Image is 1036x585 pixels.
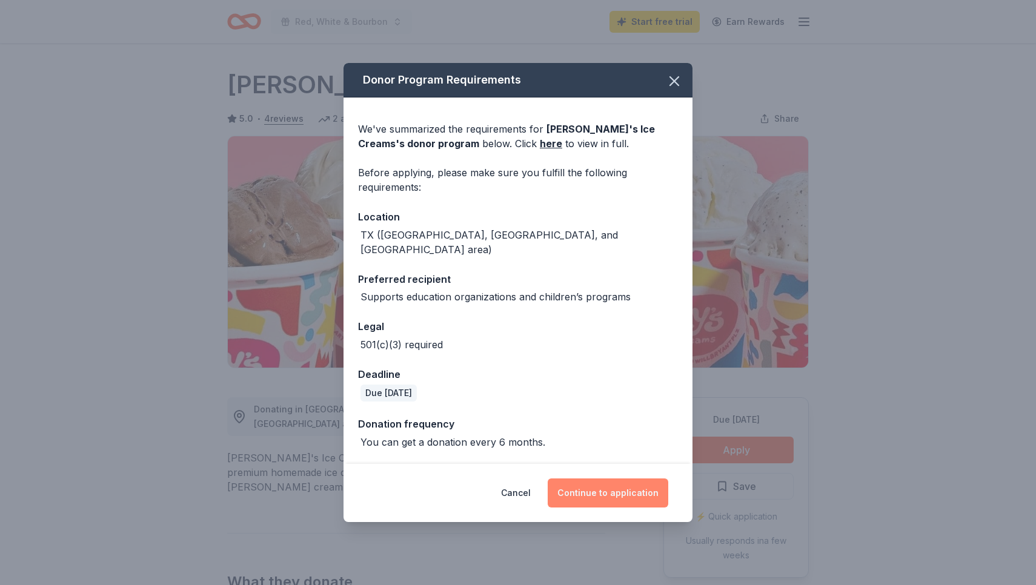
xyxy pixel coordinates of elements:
[501,478,531,507] button: Cancel
[358,209,678,225] div: Location
[344,63,692,97] div: Donor Program Requirements
[540,136,562,151] a: here
[358,366,678,382] div: Deadline
[548,478,668,507] button: Continue to application
[358,271,678,287] div: Preferred recipient
[358,416,678,432] div: Donation frequency
[360,337,443,352] div: 501(c)(3) required
[360,385,417,402] div: Due [DATE]
[358,319,678,334] div: Legal
[360,289,631,304] div: Supports education organizations and children’s programs
[358,122,678,151] div: We've summarized the requirements for below. Click to view in full.
[360,228,678,257] div: TX ([GEOGRAPHIC_DATA], [GEOGRAPHIC_DATA], and [GEOGRAPHIC_DATA] area)
[358,165,678,194] div: Before applying, please make sure you fulfill the following requirements:
[360,435,545,449] div: You can get a donation every 6 months.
